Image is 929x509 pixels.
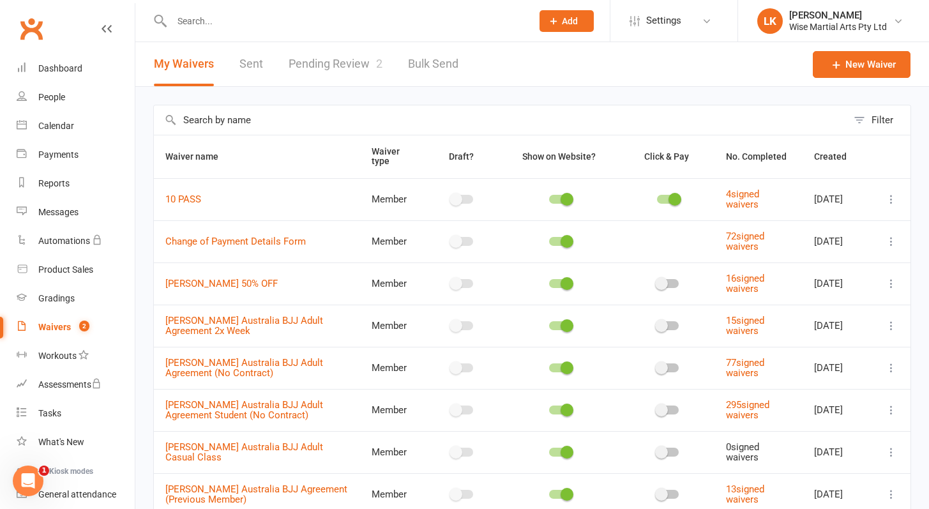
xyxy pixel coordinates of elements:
[803,178,872,220] td: [DATE]
[168,12,523,30] input: Search...
[360,220,426,262] td: Member
[38,121,74,131] div: Calendar
[803,305,872,347] td: [DATE]
[726,357,764,379] a: 77signed waivers
[17,169,135,198] a: Reports
[360,262,426,305] td: Member
[165,357,323,379] a: [PERSON_NAME] Australia BJJ Adult Agreement (No Contract)
[813,51,910,78] a: New Waiver
[154,42,214,86] button: My Waivers
[540,10,594,32] button: Add
[803,431,872,473] td: [DATE]
[38,149,79,160] div: Payments
[17,370,135,399] a: Assessments
[17,399,135,428] a: Tasks
[165,399,323,422] a: [PERSON_NAME] Australia BJJ Adult Agreement Student (No Contract)
[17,112,135,141] a: Calendar
[165,315,323,337] a: [PERSON_NAME] Australia BJJ Adult Agreement 2x Week
[726,315,764,337] a: 15signed waivers
[79,321,89,331] span: 2
[644,151,689,162] span: Click & Pay
[38,351,77,361] div: Workouts
[38,322,71,332] div: Waivers
[376,57,382,70] span: 2
[449,151,474,162] span: Draft?
[289,42,382,86] a: Pending Review2
[39,466,49,476] span: 1
[165,149,232,164] button: Waiver name
[714,135,803,178] th: No. Completed
[17,342,135,370] a: Workouts
[789,10,887,21] div: [PERSON_NAME]
[17,227,135,255] a: Automations
[38,207,79,217] div: Messages
[726,399,769,422] a: 295signed waivers
[360,431,426,473] td: Member
[38,408,61,418] div: Tasks
[17,198,135,227] a: Messages
[803,347,872,389] td: [DATE]
[38,264,93,275] div: Product Sales
[633,149,703,164] button: Click & Pay
[38,92,65,102] div: People
[803,220,872,262] td: [DATE]
[38,63,82,73] div: Dashboard
[360,178,426,220] td: Member
[803,389,872,431] td: [DATE]
[562,16,578,26] span: Add
[726,231,764,253] a: 72signed waivers
[814,151,861,162] span: Created
[408,42,458,86] a: Bulk Send
[165,441,323,464] a: [PERSON_NAME] Australia BJJ Adult Casual Class
[239,42,263,86] a: Sent
[38,236,90,246] div: Automations
[646,6,681,35] span: Settings
[165,236,306,247] a: Change of Payment Details Form
[17,480,135,509] a: General attendance kiosk mode
[511,149,610,164] button: Show on Website?
[17,54,135,83] a: Dashboard
[165,483,347,506] a: [PERSON_NAME] Australia BJJ Agreement (Previous Member)
[872,112,893,128] div: Filter
[726,483,764,506] a: 13signed waivers
[17,141,135,169] a: Payments
[38,293,75,303] div: Gradings
[15,13,47,45] a: Clubworx
[360,347,426,389] td: Member
[17,83,135,112] a: People
[165,278,278,289] a: [PERSON_NAME] 50% OFF
[360,135,426,178] th: Waiver type
[803,262,872,305] td: [DATE]
[726,441,759,464] span: 0 signed waivers
[38,437,84,447] div: What's New
[165,151,232,162] span: Waiver name
[814,149,861,164] button: Created
[165,194,201,205] a: 10 PASS
[38,178,70,188] div: Reports
[17,284,135,313] a: Gradings
[726,188,759,211] a: 4signed waivers
[17,428,135,457] a: What's New
[154,105,847,135] input: Search by name
[38,379,102,390] div: Assessments
[757,8,783,34] div: LK
[437,149,488,164] button: Draft?
[522,151,596,162] span: Show on Website?
[17,255,135,284] a: Product Sales
[360,389,426,431] td: Member
[360,305,426,347] td: Member
[789,21,887,33] div: Wise Martial Arts Pty Ltd
[17,313,135,342] a: Waivers 2
[726,273,764,295] a: 16signed waivers
[38,489,116,499] div: General attendance
[847,105,910,135] button: Filter
[13,466,43,496] iframe: Intercom live chat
